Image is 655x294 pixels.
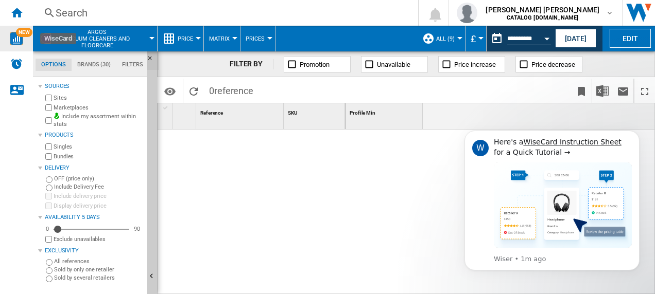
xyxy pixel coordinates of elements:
[45,131,143,139] div: Products
[286,103,345,119] div: Sort None
[54,94,143,102] label: Sites
[54,104,143,112] label: Marketplaces
[116,59,149,71] md-tab-item: Filters
[45,153,52,160] input: Bundles
[214,85,253,96] span: reference
[46,275,53,282] input: Sold by several retailers
[160,82,180,100] button: Options
[54,274,143,282] label: Sold by several retailers
[45,104,52,111] input: Marketplaces
[54,224,129,234] md-slider: Availability
[10,58,23,70] img: alerts-logo.svg
[200,110,223,116] span: Reference
[45,193,52,199] input: Include delivery price
[183,79,204,103] button: Reload
[515,56,582,72] button: Price decrease
[147,51,159,70] button: Hide
[538,28,556,46] button: Open calendar
[454,61,496,68] span: Price increase
[54,153,143,160] label: Bundles
[571,79,592,103] button: Bookmark this report
[131,225,143,233] div: 90
[471,33,476,44] span: £
[56,6,391,20] div: Search
[471,26,481,51] button: £
[286,103,345,119] div: SKU Sort None
[613,79,633,103] button: Send this report by email
[72,59,116,71] md-tab-item: Brands (30)
[57,29,137,49] span: ARGOS:Vacuum cleaners and floorcare
[422,26,460,51] div: ALL (9)
[54,258,143,265] label: All references
[246,26,270,51] button: Prices
[45,114,52,127] input: Include my assortment within stats
[209,35,230,42] span: Matrix
[531,61,575,68] span: Price decrease
[46,185,53,191] input: Include Delivery Fee
[610,29,651,48] button: Edit
[350,110,375,116] span: Profile Min
[204,79,258,100] span: 0
[198,103,283,119] div: Reference Sort None
[486,5,599,15] span: [PERSON_NAME] [PERSON_NAME]
[54,183,143,191] label: Include Delivery Fee
[457,3,477,23] img: profile.jpg
[36,59,72,71] md-tab-item: Options
[54,113,143,128] label: Include my assortment within stats
[178,35,193,42] span: Price
[634,79,655,103] button: Maximize
[596,85,609,97] img: excel-24x24.png
[54,143,143,151] label: Singles
[10,32,23,45] img: wise-card.svg
[38,26,152,51] div: ARGOSVacuum cleaners and floorcare
[45,247,143,255] div: Exclusivity
[45,82,143,90] div: Sources
[54,192,143,200] label: Include delivery price
[46,176,53,183] input: OFF (price only)
[163,26,198,51] div: Price
[348,103,423,119] div: Profile Min Sort None
[230,59,273,69] div: FILTER BY
[46,267,53,274] input: Sold by only one retailer
[43,225,51,233] div: 0
[54,266,143,273] label: Sold by only one retailer
[592,79,613,103] button: Download in Excel
[45,203,52,209] input: Display delivery price
[438,56,505,72] button: Price increase
[436,26,460,51] button: ALL (9)
[209,26,235,51] button: Matrix
[361,56,428,72] button: Unavailable
[175,103,196,119] div: Sort None
[288,110,298,116] span: SKU
[284,56,351,72] button: Promotion
[377,61,410,68] span: Unavailable
[348,103,423,119] div: Sort None
[45,143,52,150] input: Singles
[45,164,143,172] div: Delivery
[487,26,553,51] div: This report is based on a date in the past.
[54,202,143,210] label: Display delivery price
[198,103,283,119] div: Sort None
[45,213,143,222] div: Availability 5 Days
[16,28,32,37] span: NEW
[555,29,596,48] button: [DATE]
[300,61,330,68] span: Promotion
[46,259,53,266] input: All references
[178,26,198,51] button: Price
[466,26,487,51] md-menu: Currency
[507,14,578,21] b: CATALOG [DOMAIN_NAME]
[57,26,148,51] button: ARGOSVacuum cleaners and floorcare
[54,113,60,119] img: mysite-bg-18x18.png
[436,35,455,42] span: ALL (9)
[54,175,143,182] label: OFF (price only)
[54,235,143,243] label: Exclude unavailables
